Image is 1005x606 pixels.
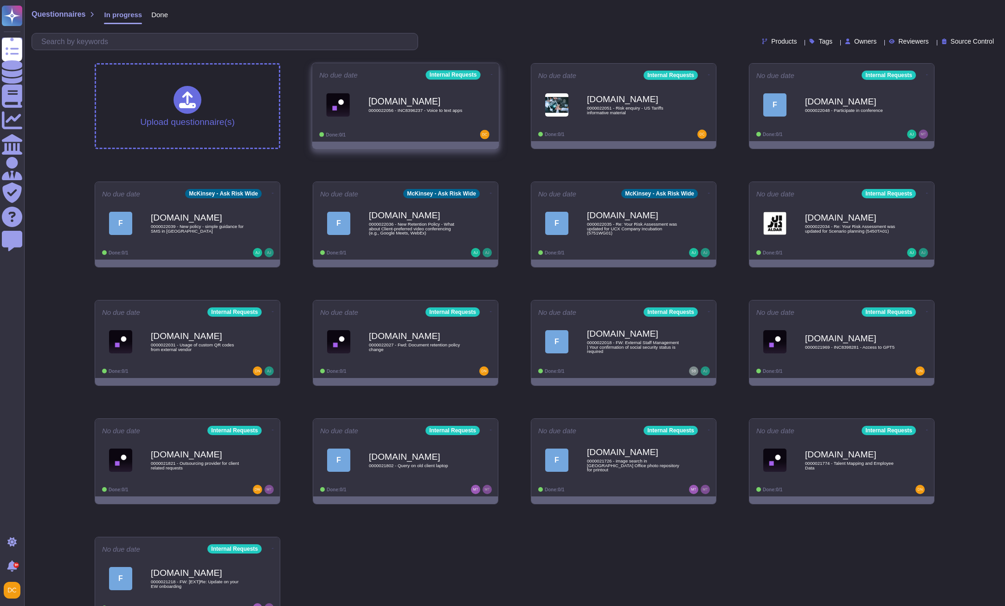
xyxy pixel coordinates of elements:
[805,345,898,350] span: 0000021969 - INC8398281 - Access to GPT5
[426,70,481,79] div: Internal Requests
[587,340,680,354] span: 0000022018 - FW: External Staff Management | Your confirmation of social security status is required
[689,366,698,376] img: user
[545,93,568,117] img: Logo
[862,426,916,435] div: Internal Requests
[587,448,680,456] b: [DOMAIN_NAME]
[763,369,782,374] span: Done: 0/1
[2,580,27,600] button: user
[151,580,244,588] span: 0000021218 - FW: [EXT]Re: Update on your EW onboarding
[862,71,916,80] div: Internal Requests
[471,485,480,494] img: user
[369,463,462,468] span: 0000021802 - Query on old client laptop
[37,33,418,50] input: Search by keywords
[109,369,128,374] span: Done: 0/1
[109,212,132,235] div: F
[907,248,916,257] img: user
[326,132,346,137] span: Done: 0/1
[763,250,782,255] span: Done: 0/1
[545,330,568,353] div: F
[915,485,925,494] img: user
[587,329,680,338] b: [DOMAIN_NAME]
[763,212,786,235] img: Logo
[369,452,462,461] b: [DOMAIN_NAME]
[545,487,564,492] span: Done: 0/1
[545,449,568,472] div: F
[327,369,346,374] span: Done: 0/1
[538,72,576,79] span: No due date
[327,487,346,492] span: Done: 0/1
[102,427,140,434] span: No due date
[327,212,350,235] div: F
[763,487,782,492] span: Done: 0/1
[587,106,680,115] span: 0000022051 - Risk enquiry - US Tariffs informative material
[368,97,462,105] b: [DOMAIN_NAME]
[327,330,350,353] img: Logo
[109,449,132,472] img: Logo
[151,461,244,470] span: 0000021821 - Outsourcing provider for client related requests
[319,72,358,78] span: No due date
[854,38,876,45] span: Owners
[538,190,576,197] span: No due date
[763,330,786,353] img: Logo
[264,485,274,494] img: user
[805,224,898,233] span: 0000022034 - Re: Your Risk Assessment was updated for Scenario planning (5450TA01)
[587,222,680,235] span: 0000022035 - Re: Your Risk Assessment was updated for UCX Company Incubation (5751WG01)
[898,38,928,45] span: Reviewers
[151,213,244,222] b: [DOMAIN_NAME]
[919,130,928,139] img: user
[327,250,346,255] span: Done: 0/1
[151,450,244,459] b: [DOMAIN_NAME]
[253,485,262,494] img: user
[805,461,898,470] span: 0000021774 - Talent Mapping and Employee Data
[538,309,576,316] span: No due date
[151,11,168,18] span: Done
[805,97,898,106] b: [DOMAIN_NAME]
[369,343,462,352] span: 0000022027 - Fwd: Document retention policy change
[185,189,262,198] div: McKinsey - Ask Risk Wide
[151,568,244,577] b: [DOMAIN_NAME]
[480,130,490,139] img: user
[151,332,244,340] b: [DOMAIN_NAME]
[689,248,698,257] img: user
[369,222,462,235] span: 0000022036 - New Retention Policy - What about Client-preferred video conferencing (e.g., Google ...
[253,248,262,257] img: user
[483,485,492,494] img: user
[587,459,680,472] span: 0000021726 - image search in [GEOGRAPHIC_DATA] Office photo repository for printout
[151,224,244,233] span: 0000022039 - New policy - simple guidance for SMS in [GEOGRAPHIC_DATA]
[951,38,994,45] span: Source Control
[644,426,698,435] div: Internal Requests
[403,189,480,198] div: McKinsey - Ask Risk Wide
[818,38,832,45] span: Tags
[479,366,489,376] img: user
[805,450,898,459] b: [DOMAIN_NAME]
[320,427,358,434] span: No due date
[207,426,262,435] div: Internal Requests
[621,189,698,198] div: McKinsey - Ask Risk Wide
[756,72,794,79] span: No due date
[102,546,140,553] span: No due date
[763,449,786,472] img: Logo
[425,426,480,435] div: Internal Requests
[756,309,794,316] span: No due date
[4,582,20,599] img: user
[471,248,480,257] img: user
[109,567,132,590] div: F
[545,212,568,235] div: F
[545,132,564,137] span: Done: 0/1
[483,248,492,257] img: user
[915,366,925,376] img: user
[425,307,480,317] div: Internal Requests
[13,562,19,568] div: 9+
[805,334,898,343] b: [DOMAIN_NAME]
[701,248,710,257] img: user
[102,190,140,197] span: No due date
[545,369,564,374] span: Done: 0/1
[207,307,262,317] div: Internal Requests
[644,71,698,80] div: Internal Requests
[907,130,916,139] img: user
[264,248,274,257] img: user
[701,485,710,494] img: user
[140,86,235,126] div: Upload questionnaire(s)
[32,11,85,18] span: Questionnaires
[771,38,797,45] span: Products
